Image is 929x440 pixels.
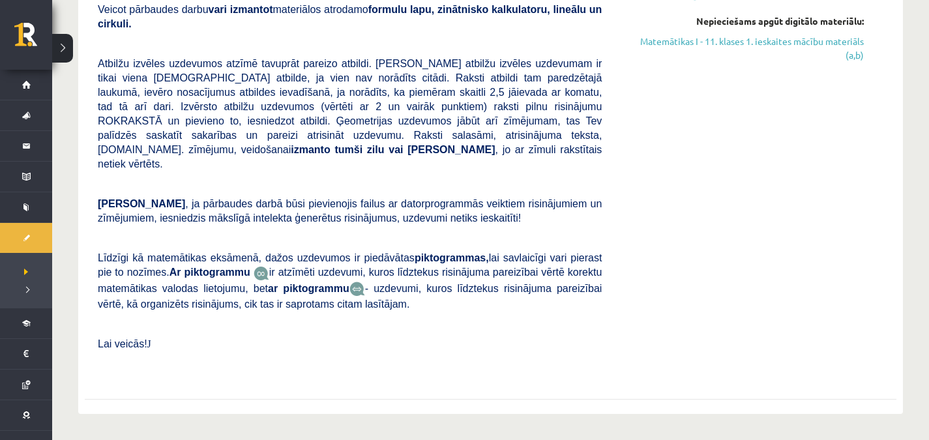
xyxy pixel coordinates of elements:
b: formulu lapu, zinātnisko kalkulatoru, lineālu un cirkuli. [98,4,602,29]
span: , ja pārbaudes darbā būsi pievienojis failus ar datorprogrammās veiktiem risinājumiem un zīmējumi... [98,198,602,224]
span: [PERSON_NAME] [98,198,185,209]
b: Ar piktogrammu [170,267,250,278]
b: piktogrammas, [415,252,489,263]
span: Atbilžu izvēles uzdevumos atzīmē tavuprāt pareizo atbildi. [PERSON_NAME] atbilžu izvēles uzdevuma... [98,58,602,169]
span: Veicot pārbaudes darbu materiālos atrodamo [98,4,602,29]
div: Nepieciešams apgūt digitālo materiālu: [621,14,864,28]
b: ar piktogrammu [268,283,349,294]
span: Lai veicās! [98,338,147,349]
a: Rīgas 1. Tālmācības vidusskola [14,23,52,55]
a: Matemātikas I - 11. klases 1. ieskaites mācību materiāls (a,b) [621,35,864,62]
img: wKvN42sLe3LLwAAAABJRU5ErkJggg== [349,282,365,297]
span: Līdzīgi kā matemātikas eksāmenā, dažos uzdevumos ir piedāvātas lai savlaicīgi vari pierast pie to... [98,252,602,278]
b: tumši zilu vai [PERSON_NAME] [334,144,495,155]
span: ir atzīmēti uzdevumi, kuros līdztekus risinājuma pareizībai vērtē korektu matemātikas valodas lie... [98,267,602,293]
b: izmanto [291,144,330,155]
img: JfuEzvunn4EvwAAAAASUVORK5CYII= [254,266,269,281]
span: - uzdevumi, kuros līdztekus risinājuma pareizībai vērtē, kā organizēts risinājums, cik tas ir sap... [98,283,602,310]
b: vari izmantot [209,4,273,15]
span: J [147,338,151,349]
